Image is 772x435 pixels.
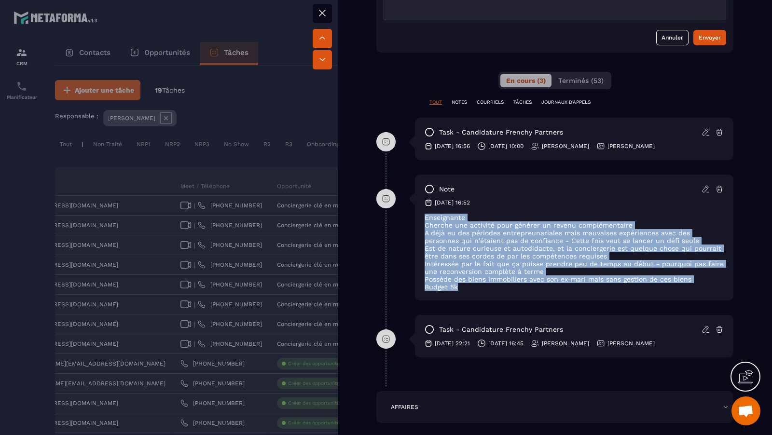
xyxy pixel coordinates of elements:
[425,214,724,221] p: Enseignante
[488,142,524,150] p: [DATE] 10:00
[439,128,563,137] p: task - Candidature Frenchy Partners
[558,77,604,84] span: Terminés (53)
[552,74,609,87] button: Terminés (53)
[435,340,470,347] p: [DATE] 22:21
[425,275,724,283] p: Possède des biens immobiliers avec son ex-mari mais sans gestion de ces biens
[439,185,455,194] p: note
[699,33,721,42] div: Envoyer
[500,74,551,87] button: En cours (3)
[607,142,655,150] p: [PERSON_NAME]
[429,99,442,106] p: TOUT
[435,199,470,206] p: [DATE] 16:52
[513,99,532,106] p: TÂCHES
[439,325,563,334] p: task - Candidature Frenchy Partners
[452,99,467,106] p: NOTES
[693,30,726,45] button: Envoyer
[435,142,470,150] p: [DATE] 16:56
[541,99,591,106] p: JOURNAUX D'APPELS
[542,142,589,150] p: [PERSON_NAME]
[391,403,418,411] p: AFFAIRES
[477,99,504,106] p: COURRIELS
[656,30,689,45] button: Annuler
[425,221,724,229] p: Cherche une activité pour générer un revenu complémentaire
[607,340,655,347] p: [PERSON_NAME]
[542,340,589,347] p: [PERSON_NAME]
[425,260,724,275] p: Intéressée par le fait que ça puisse prendre peu de temps au début - pourquoi pas faire une recon...
[506,77,546,84] span: En cours (3)
[425,283,724,291] p: Budget 5k
[731,396,760,425] div: Ouvrir le chat
[425,245,724,260] p: Est de nature curieuse et autodidacte, et la conciergerie est quelque chose qui pourrait être dan...
[488,340,524,347] p: [DATE] 16:45
[425,229,724,245] p: A déjà eu des périodes entrepreunariales mais mauvaises expériences avec des personnes qui n'étai...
